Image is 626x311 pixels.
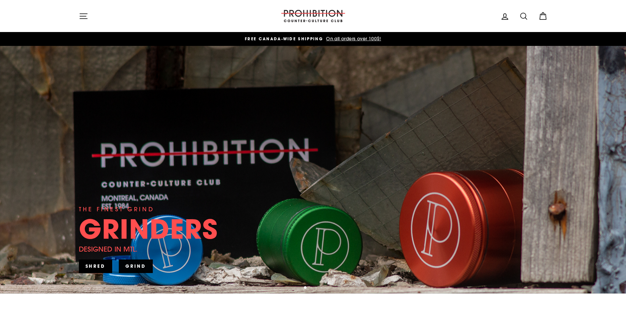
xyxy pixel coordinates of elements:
[79,244,138,255] div: DESIGNED IN MTL.
[79,205,154,214] div: THE FINEST GRIND
[280,10,346,22] img: PROHIBITION COUNTER-CULTURE CLUB
[324,36,381,42] span: On all orders over 100$!
[79,216,218,242] div: GRINDERS
[315,287,318,290] button: 3
[81,35,546,43] a: FREE CANADA-WIDE SHIPPING On all orders over 100$!
[79,259,113,273] a: SHRED
[119,259,153,273] a: GRIND
[304,286,307,290] button: 1
[320,287,324,290] button: 4
[310,287,313,290] button: 2
[245,36,323,42] span: FREE CANADA-WIDE SHIPPING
